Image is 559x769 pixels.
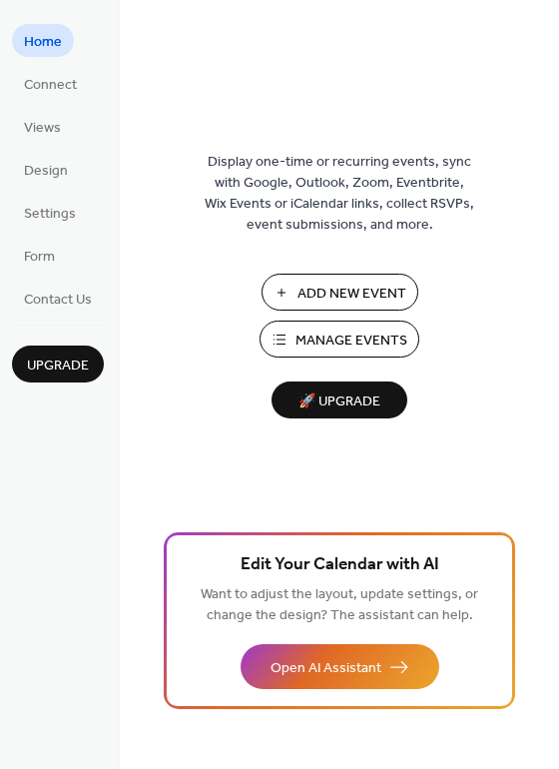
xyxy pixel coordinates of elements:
[12,24,74,57] a: Home
[12,110,73,143] a: Views
[27,356,89,377] span: Upgrade
[12,346,104,383] button: Upgrade
[12,239,67,272] a: Form
[262,274,418,311] button: Add New Event
[241,644,439,689] button: Open AI Assistant
[271,658,381,679] span: Open AI Assistant
[12,153,80,186] a: Design
[297,284,406,305] span: Add New Event
[24,118,61,139] span: Views
[272,382,407,418] button: 🚀 Upgrade
[12,282,104,315] a: Contact Us
[24,161,68,182] span: Design
[24,32,62,53] span: Home
[12,67,89,100] a: Connect
[295,331,407,352] span: Manage Events
[241,551,439,579] span: Edit Your Calendar with AI
[24,75,77,96] span: Connect
[24,247,55,268] span: Form
[283,388,395,415] span: 🚀 Upgrade
[24,204,76,225] span: Settings
[260,321,419,358] button: Manage Events
[205,152,474,236] span: Display one-time or recurring events, sync with Google, Outlook, Zoom, Eventbrite, Wix Events or ...
[12,196,88,229] a: Settings
[24,290,92,311] span: Contact Us
[201,581,478,629] span: Want to adjust the layout, update settings, or change the design? The assistant can help.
